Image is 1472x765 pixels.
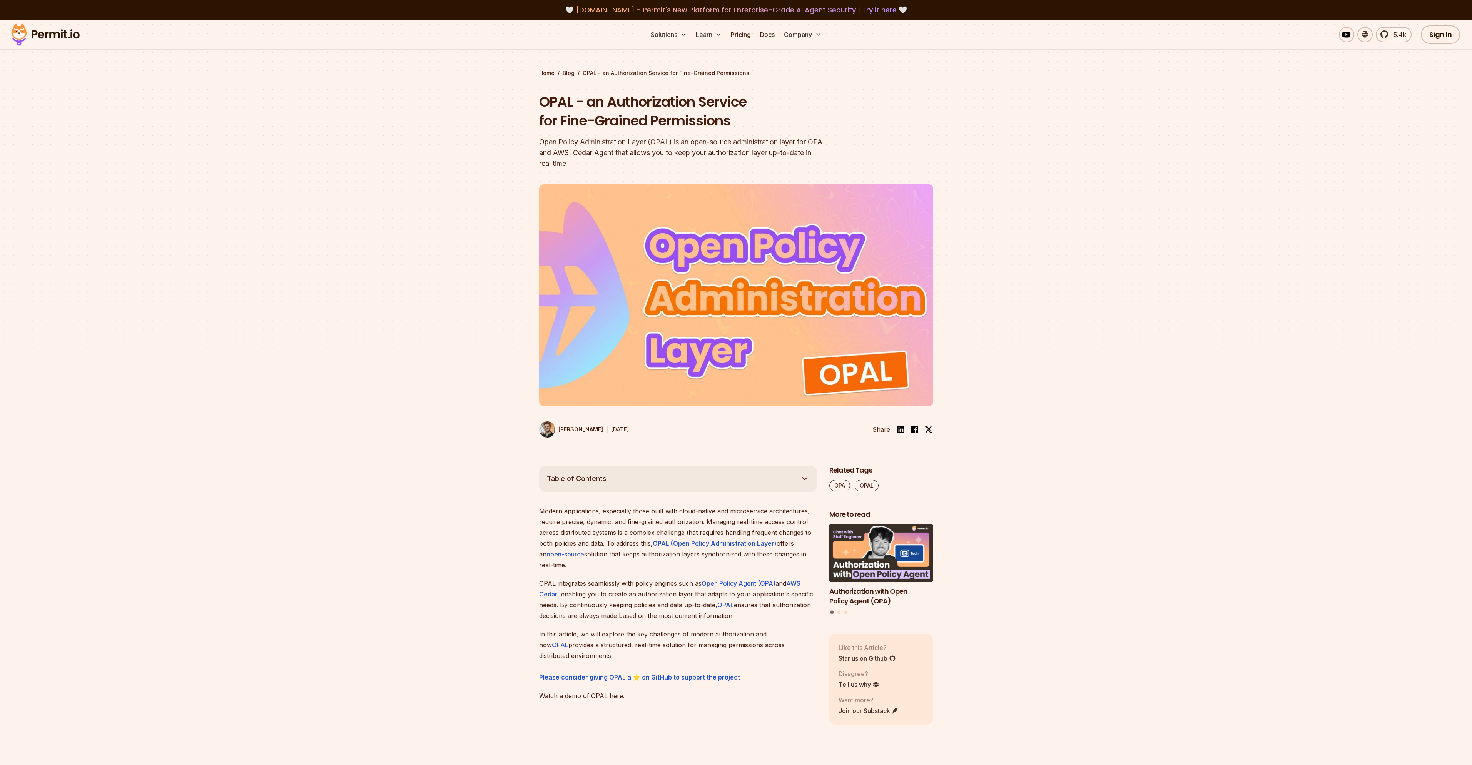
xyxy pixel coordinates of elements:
button: Table of Contents [539,466,817,492]
li: Share: [872,425,892,434]
p: Like this Article? [839,643,896,652]
a: OPAL [855,480,879,491]
a: OPAL [717,601,734,609]
img: linkedin [896,425,906,434]
h2: More to read [829,510,933,519]
p: Disagree? [839,669,879,678]
div: / / [539,69,933,77]
li: 1 of 3 [829,524,933,606]
a: Tell us why [839,680,879,689]
span: Table of Contents [547,473,607,484]
button: Company [781,27,824,42]
div: | [606,425,608,434]
a: Join our Substack [839,706,899,715]
a: OPAL [552,641,568,649]
a: Blog [563,69,575,77]
p: Modern applications, especially those built with cloud-native and microservice architectures, req... [539,506,817,570]
p: Want more? [839,695,899,705]
button: Go to slide 3 [844,611,847,614]
span: [DOMAIN_NAME] - Permit's New Platform for Enterprise-Grade AI Agent Security | [576,5,897,15]
button: Learn [693,27,725,42]
img: Authorization with Open Policy Agent (OPA) [829,524,933,582]
div: Posts [829,524,933,615]
a: Home [539,69,555,77]
a: OPAL (Open Policy Administration Layer) [653,540,777,547]
a: Docs [757,27,778,42]
a: Pricing [728,27,754,42]
time: [DATE] [611,426,629,433]
a: [PERSON_NAME] [539,421,603,438]
p: Watch a demo of OPAL here: [539,690,817,701]
h3: Authorization with Open Policy Agent (OPA) [829,587,933,606]
a: Authorization with Open Policy Agent (OPA)Authorization with Open Policy Agent (OPA) [829,524,933,606]
a: Open Policy Agent (OPA) [702,580,775,587]
button: Go to slide 1 [830,611,834,614]
a: AWS Cedar [539,580,800,598]
img: twitter [925,426,932,433]
p: OPAL integrates seamlessly with policy engines such as and , enabling you to create an authorizat... [539,578,817,621]
a: 5.4k [1376,27,1412,42]
img: Daniel Bass [539,421,555,438]
button: Solutions [648,27,690,42]
div: 🤍 🤍 [18,5,1454,15]
h1: OPAL - an Authorization Service for Fine-Grained Permissions [539,92,835,130]
img: OPAL - an Authorization Service for Fine-Grained Permissions [539,184,933,406]
img: facebook [910,425,919,434]
p: [PERSON_NAME] [558,426,603,433]
h2: Related Tags [829,466,933,475]
div: Open Policy Administration Layer (OPAL) is an open-source administration layer for OPA and AWS' C... [539,137,835,169]
p: In this article, we will explore the key challenges of modern authorization and how provides a st... [539,629,817,683]
a: OPA [829,480,850,491]
span: 5.4k [1389,30,1406,39]
a: ⁠Please consider giving OPAL a ⭐ on GitHub to support the project [539,673,740,681]
button: Go to slide 2 [837,611,840,614]
a: Sign In [1421,25,1460,44]
img: Permit logo [8,22,83,48]
a: Try it here [862,5,897,15]
a: Star us on Github [839,654,896,663]
a: open-source [546,550,584,558]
